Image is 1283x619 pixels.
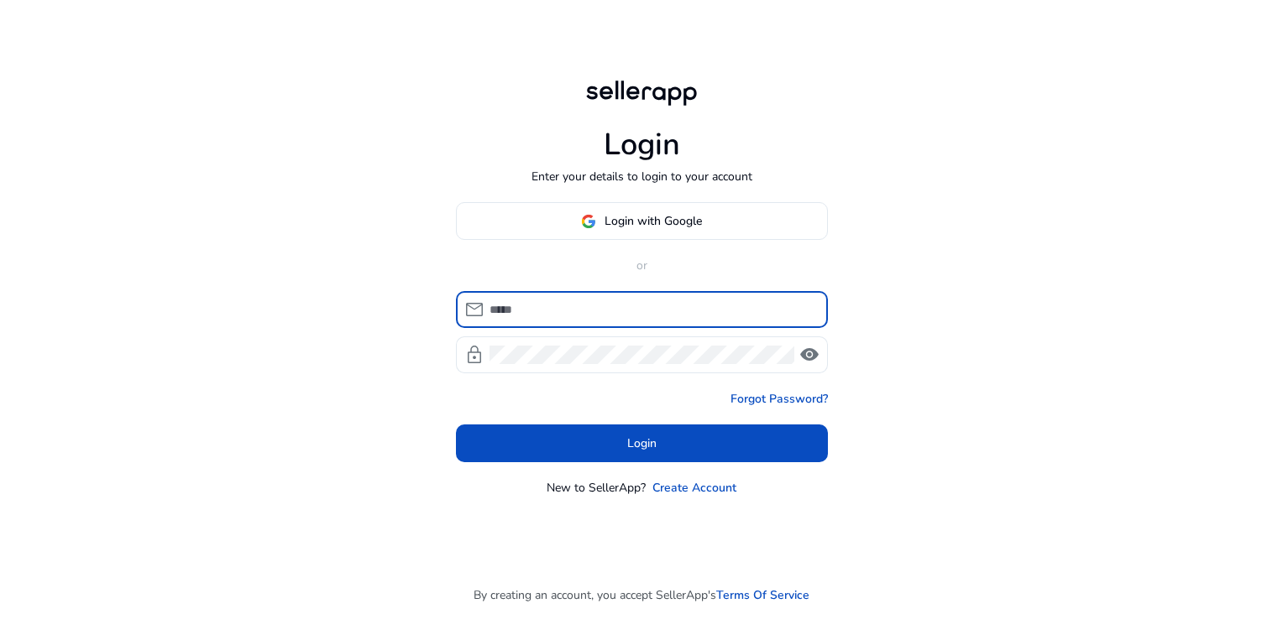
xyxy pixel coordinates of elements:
[456,257,828,274] p: or
[799,345,820,365] span: visibility
[464,299,484,320] span: mail
[532,168,752,185] p: Enter your details to login to your account
[581,214,596,229] img: google-logo.svg
[464,345,484,365] span: lock
[627,434,657,452] span: Login
[456,424,828,462] button: Login
[547,479,646,497] p: New to SellerApp?
[604,127,680,163] h1: Login
[456,202,828,240] button: Login with Google
[652,479,736,497] a: Create Account
[716,586,809,604] a: Terms Of Service
[731,390,828,408] a: Forgot Password?
[605,212,702,230] span: Login with Google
